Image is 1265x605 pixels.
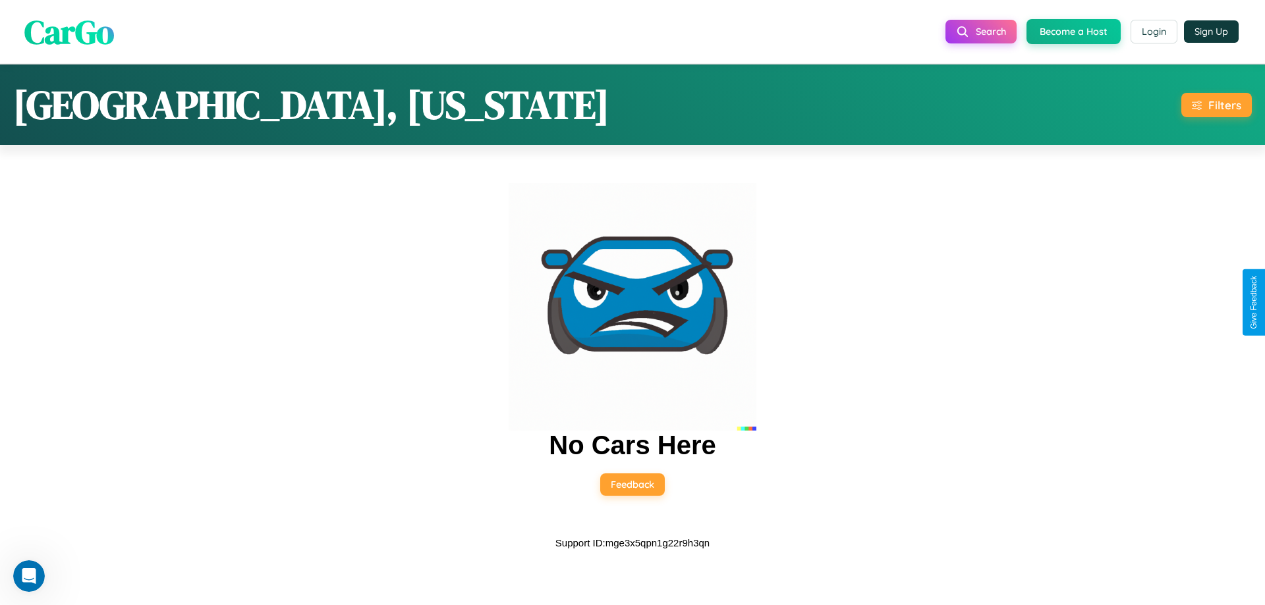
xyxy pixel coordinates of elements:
button: Login [1131,20,1177,43]
div: Give Feedback [1249,276,1258,329]
button: Sign Up [1184,20,1239,43]
img: car [509,183,756,431]
span: CarGo [24,9,114,54]
p: Support ID: mge3x5qpn1g22r9h3qn [555,534,710,552]
button: Search [945,20,1017,43]
iframe: Intercom live chat [13,560,45,592]
div: Filters [1208,98,1241,112]
button: Feedback [600,473,665,496]
span: Search [976,26,1006,38]
button: Become a Host [1026,19,1121,44]
h1: [GEOGRAPHIC_DATA], [US_STATE] [13,78,609,132]
button: Filters [1181,93,1252,117]
h2: No Cars Here [549,431,716,460]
